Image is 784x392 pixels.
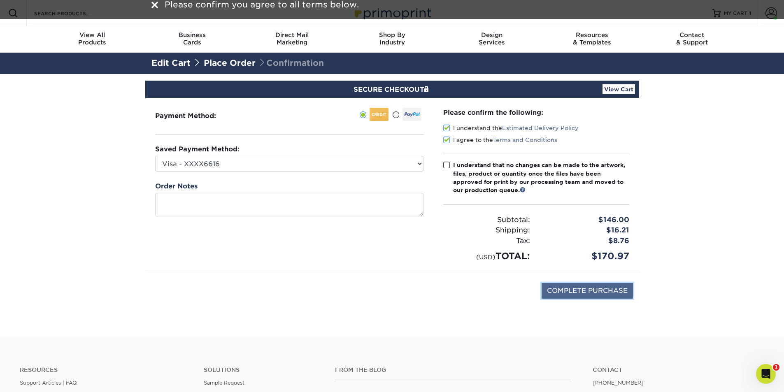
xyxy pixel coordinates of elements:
img: DigiCert Secured Site Seal [151,283,193,307]
a: DesignServices [442,26,542,53]
a: Estimated Delivery Policy [502,125,579,131]
div: Services [442,31,542,46]
a: Terms and Conditions [493,137,557,143]
div: Shipping: [437,225,536,236]
span: 1 [773,364,779,371]
div: & Templates [542,31,642,46]
div: $16.21 [536,225,635,236]
div: I understand that no changes can be made to the artwork, files, product or quantity once the file... [453,161,629,195]
iframe: Intercom live chat [756,364,776,384]
h4: From the Blog [335,366,570,373]
label: I understand the [443,124,579,132]
span: SECURE CHECKOUT [354,86,431,93]
h4: Resources [20,366,191,373]
a: Contact [593,366,764,373]
div: Industry [342,31,442,46]
a: BusinessCards [142,26,242,53]
input: COMPLETE PURCHASE [542,283,633,299]
label: I agree to the [443,136,557,144]
a: Sample Request [204,380,244,386]
a: View Cart [603,84,635,94]
label: Saved Payment Method: [155,144,240,154]
div: $8.76 [536,236,635,246]
a: Contact& Support [642,26,742,53]
h4: Solutions [204,366,323,373]
span: View All [42,31,142,39]
h3: Payment Method: [155,112,236,120]
div: Please confirm the following: [443,108,629,117]
a: Direct MailMarketing [242,26,342,53]
a: Shop ByIndustry [342,26,442,53]
a: Place Order [204,58,256,68]
a: Resources& Templates [542,26,642,53]
div: Tax: [437,236,536,246]
div: Subtotal: [437,215,536,225]
span: Confirmation [258,58,324,68]
span: Contact [642,31,742,39]
div: Cards [142,31,242,46]
span: Resources [542,31,642,39]
div: & Support [642,31,742,46]
a: View AllProducts [42,26,142,53]
img: close [151,2,158,8]
div: Marketing [242,31,342,46]
div: TOTAL: [437,249,536,263]
span: Shop By [342,31,442,39]
div: $170.97 [536,249,635,263]
span: Business [142,31,242,39]
div: $146.00 [536,215,635,225]
div: Products [42,31,142,46]
a: Edit Cart [151,58,191,68]
label: Order Notes [155,181,198,191]
small: (USD) [476,253,496,260]
span: Design [442,31,542,39]
a: [PHONE_NUMBER] [593,380,644,386]
span: Direct Mail [242,31,342,39]
iframe: Google Customer Reviews [2,367,70,389]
